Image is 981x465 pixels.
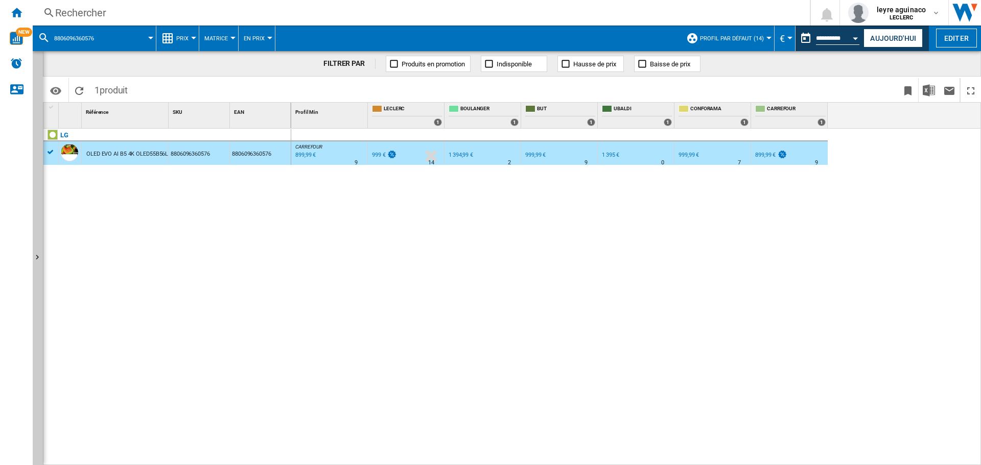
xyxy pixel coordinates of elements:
span: Hausse de prix [573,60,616,68]
div: Sort None [84,103,168,118]
span: Produits en promotion [402,60,465,68]
div: Ce rapport est basé sur une date antérieure à celle d'aujourd'hui. [796,26,861,51]
div: 899,99 € [754,150,787,160]
button: Envoyer ce rapport par email [939,78,960,102]
div: 8806096360576 [230,141,291,165]
div: Sort None [171,103,229,118]
button: Baisse de prix [634,56,700,72]
div: 1 394,99 € [449,152,473,158]
button: Open calendar [847,28,865,46]
span: UBALDI [614,105,672,114]
div: 8806096360576 [169,141,229,165]
div: 1 offers sold by BUT [587,118,595,126]
span: En Prix [244,35,265,42]
div: 1 offers sold by LECLERC [434,118,442,126]
div: Délai de livraison : 9 jours [355,158,358,168]
span: Profil par défaut (14) [700,35,764,42]
button: Créer un favoris [898,78,918,102]
div: 1 offers sold by BOULANGER [510,118,519,126]
span: NEW [16,28,32,37]
span: SKU [173,109,182,115]
img: excel-24x24.png [923,84,935,96]
div: SKU Sort None [171,103,229,118]
div: 999,99 € [679,152,699,158]
span: € [780,33,785,44]
div: Sort None [61,103,81,118]
div: 1 offers sold by CARREFOUR [818,118,826,126]
div: Délai de livraison : 14 jours [428,158,434,168]
button: Afficher [33,51,43,465]
span: Référence [86,109,108,115]
img: promotionV3.png [387,150,397,159]
span: Matrice [204,35,228,42]
span: 8806096360576 [54,35,94,42]
button: Plein écran [961,78,981,102]
button: 8806096360576 [54,26,104,51]
div: UBALDI 1 offers sold by UBALDI [600,103,674,128]
span: EAN [234,109,244,115]
span: 1 [89,78,133,100]
span: Baisse de prix [650,60,690,68]
button: En Prix [244,26,270,51]
span: Prix [176,35,189,42]
div: Prix [161,26,194,51]
div: 999 € [372,152,386,158]
button: Prix [176,26,194,51]
span: LECLERC [384,105,442,114]
img: profile.jpg [848,3,869,23]
div: 999 € [370,150,397,160]
div: 1 394,99 € [447,150,473,160]
button: Matrice [204,26,233,51]
md-menu: Currency [775,26,796,51]
div: Profil Min Sort None [293,103,367,118]
div: LECLERC 1 offers sold by LECLERC [370,103,444,128]
button: Recharger [69,78,89,102]
div: 1 offers sold by CONFORAMA [740,118,749,126]
button: Options [45,81,66,100]
div: 1 395 € [600,150,619,160]
div: OLED EVO AI B5 4K OLED55B56LA NOIR 55" [86,142,196,166]
div: 1 offers sold by UBALDI [664,118,672,126]
b: LECLERC [890,14,913,21]
button: Editer [936,29,977,47]
div: 999,99 € [677,150,699,160]
div: BOULANGER 1 offers sold by BOULANGER [447,103,521,128]
span: leyre aguinaco [877,5,926,15]
span: CONFORAMA [690,105,749,114]
div: EAN Sort None [232,103,291,118]
button: € [780,26,790,51]
div: FILTRER PAR [323,59,376,69]
button: Télécharger au format Excel [919,78,939,102]
div: Référence Sort None [84,103,168,118]
div: 999,99 € [525,152,546,158]
div: Délai de livraison : 0 jour [661,158,664,168]
span: BOULANGER [460,105,519,114]
div: Délai de livraison : 9 jours [815,158,818,168]
button: Produits en promotion [386,56,471,72]
img: wise-card.svg [10,32,23,45]
img: alerts-logo.svg [10,57,22,69]
button: Indisponible [481,56,547,72]
button: Aujourd'hui [863,29,923,47]
div: Rechercher [55,6,783,20]
div: Profil par défaut (14) [686,26,769,51]
div: Délai de livraison : 2 jours [508,158,511,168]
div: Mise à jour : jeudi 2 octobre 2025 08:37 [294,150,316,160]
button: md-calendar [796,28,816,48]
div: 8806096360576 [38,26,151,51]
div: CONFORAMA 1 offers sold by CONFORAMA [676,103,751,128]
div: Sort None [293,103,367,118]
button: Hausse de prix [557,56,624,72]
div: Sort None [232,103,291,118]
div: 999,99 € [524,150,546,160]
div: Délai de livraison : 7 jours [738,158,741,168]
span: CARREFOUR [295,144,322,150]
div: BUT 1 offers sold by BUT [523,103,597,128]
img: promotionV3.png [777,150,787,159]
button: Profil par défaut (14) [700,26,769,51]
span: BUT [537,105,595,114]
